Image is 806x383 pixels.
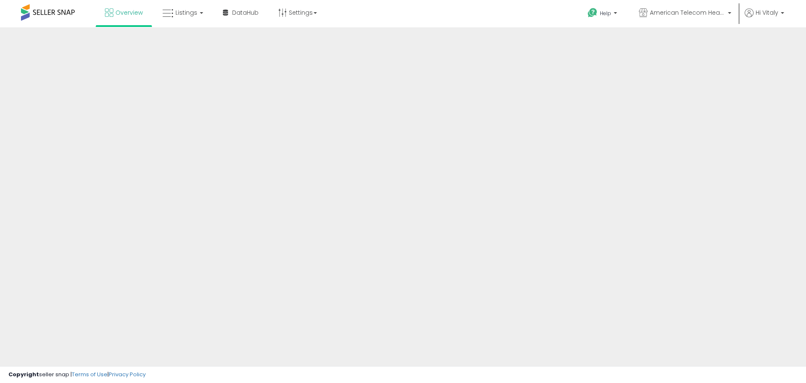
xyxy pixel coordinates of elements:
strong: Copyright [8,370,39,378]
span: Help [600,10,611,17]
span: DataHub [232,8,259,17]
div: seller snap | | [8,371,146,379]
a: Help [581,1,625,27]
i: Get Help [587,8,598,18]
a: Privacy Policy [109,370,146,378]
span: American Telecom Headquarters [650,8,725,17]
span: Listings [175,8,197,17]
span: Hi Vitaly [756,8,778,17]
a: Terms of Use [72,370,107,378]
a: Hi Vitaly [745,8,784,27]
span: Overview [115,8,143,17]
